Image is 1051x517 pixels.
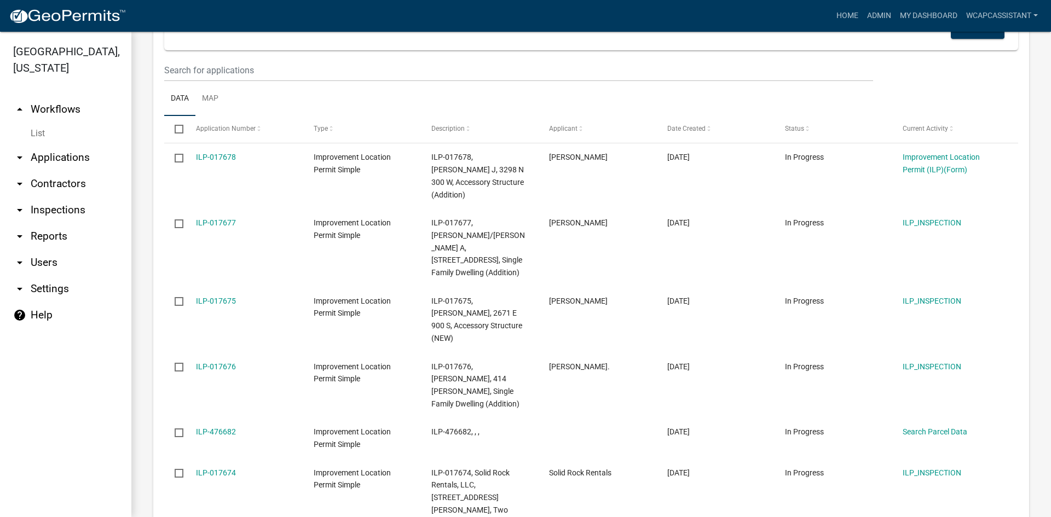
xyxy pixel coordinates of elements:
[164,116,185,142] datatable-header-cell: Select
[775,116,892,142] datatable-header-cell: Status
[421,116,539,142] datatable-header-cell: Description
[314,297,391,318] span: Improvement Location Permit Simple
[903,468,961,477] a: ILP_INSPECTION
[549,468,611,477] span: Solid Rock Rentals
[196,297,236,305] a: ILP-017675
[903,153,980,174] a: Improvement Location Permit (ILP)(Form)
[667,153,690,161] span: 09/11/2025
[195,82,225,117] a: Map
[164,82,195,117] a: Data
[196,218,236,227] a: ILP-017677
[667,362,690,371] span: 09/10/2025
[667,427,690,436] span: 09/10/2025
[785,297,824,305] span: In Progress
[667,468,690,477] span: 09/10/2025
[667,297,690,305] span: 09/10/2025
[314,153,391,174] span: Improvement Location Permit Simple
[903,362,961,371] a: ILP_INSPECTION
[903,427,967,436] a: Search Parcel Data
[785,427,824,436] span: In Progress
[896,5,962,26] a: My Dashboard
[785,218,824,227] span: In Progress
[667,218,690,227] span: 09/11/2025
[13,204,26,217] i: arrow_drop_down
[196,427,236,436] a: ILP-476682
[314,218,391,240] span: Improvement Location Permit Simple
[314,427,391,449] span: Improvement Location Permit Simple
[539,116,656,142] datatable-header-cell: Applicant
[863,5,896,26] a: Admin
[314,362,391,384] span: Improvement Location Permit Simple
[785,468,824,477] span: In Progress
[196,468,236,477] a: ILP-017674
[431,362,519,408] span: ILP-017676, Graham, Robert J, 414 W Miller, Single Family Dwelling (Addition)
[549,153,608,161] span: Leander Schwartz
[785,153,824,161] span: In Progress
[656,116,774,142] datatable-header-cell: Date Created
[314,125,328,132] span: Type
[431,125,465,132] span: Description
[13,309,26,322] i: help
[196,125,256,132] span: Application Number
[549,362,610,371] span: Emanuel Schwartz.
[832,5,863,26] a: Home
[164,59,873,82] input: Search for applications
[962,5,1042,26] a: wcapcassistant
[185,116,303,142] datatable-header-cell: Application Number
[13,177,26,190] i: arrow_drop_down
[549,297,608,305] span: Randy Mounsey
[431,153,524,199] span: ILP-017678, Smith, Grahm J, 3298 N 300 W, Accessory Structure (Addition)
[431,218,525,277] span: ILP-017677, Leas, Lucas T/Kimberly A, 1979 S Pleasant Haven Ct, Single Family Dwelling (Addition)
[314,468,391,490] span: Improvement Location Permit Simple
[431,297,522,342] span: ILP-017675, Mounsey, Randy L, 2671 E 900 S, Accessory Structure (NEW)
[892,116,1010,142] datatable-header-cell: Current Activity
[785,362,824,371] span: In Progress
[13,282,26,295] i: arrow_drop_down
[13,103,26,116] i: arrow_drop_up
[785,125,804,132] span: Status
[196,153,236,161] a: ILP-017678
[303,116,421,142] datatable-header-cell: Type
[431,427,480,436] span: ILP-476682, , ,
[903,297,961,305] a: ILP_INSPECTION
[903,125,948,132] span: Current Activity
[549,218,608,227] span: Leander Schwartz
[13,230,26,243] i: arrow_drop_down
[667,125,706,132] span: Date Created
[13,151,26,164] i: arrow_drop_down
[196,362,236,371] a: ILP-017676
[549,125,578,132] span: Applicant
[13,256,26,269] i: arrow_drop_down
[903,218,961,227] a: ILP_INSPECTION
